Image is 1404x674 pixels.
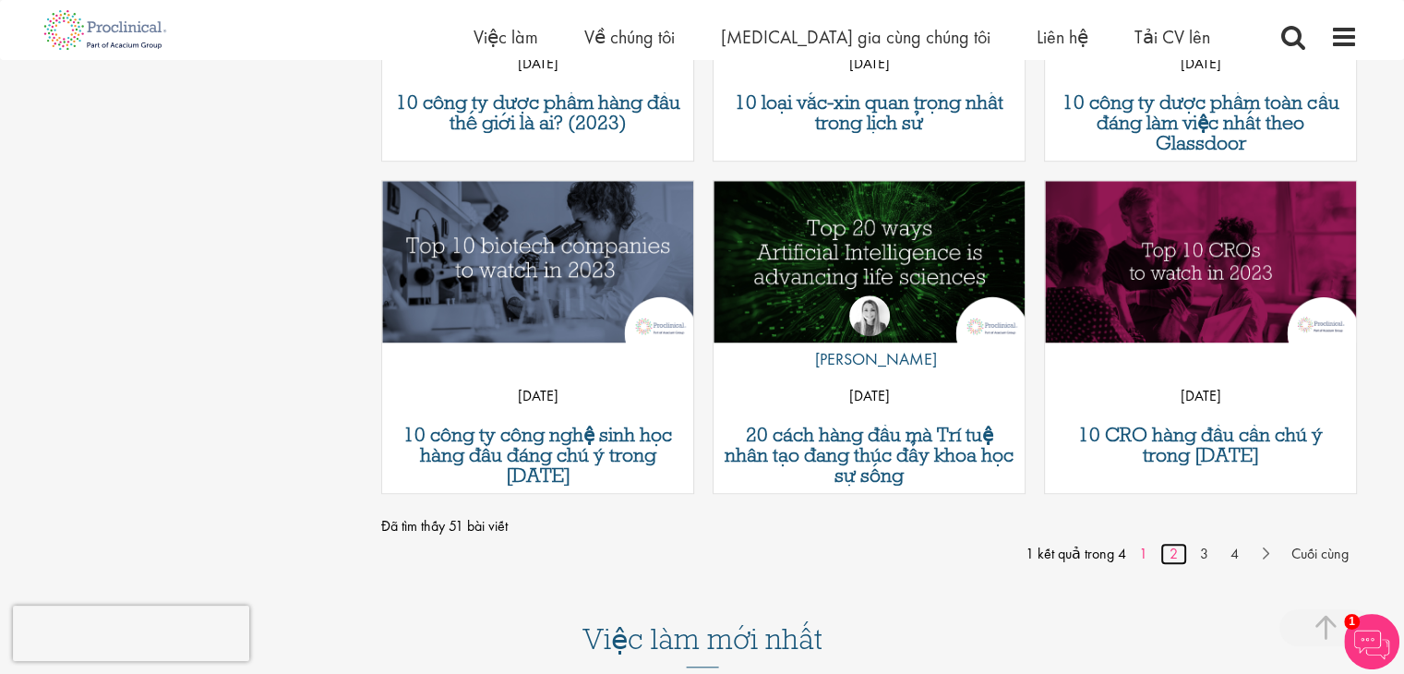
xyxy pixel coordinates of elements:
a: 3 [1191,543,1218,565]
img: 20 cách Trí tuệ nhân tạo đang thúc đẩy khoa học sự sống [714,181,1025,343]
a: Liên kết đến một bài đăng [382,181,693,344]
font: 10 công ty công nghệ sinh học hàng đầu đáng chú ý trong [DATE] [403,422,672,487]
font: 10 công ty dược phẩm hàng đầu thế giới là ai? (2023) [396,90,680,135]
font: [DATE] [1181,54,1221,73]
a: 2 [1160,543,1187,565]
font: [DATE] [849,54,890,73]
a: 10 công ty công nghệ sinh học hàng đầu đáng chú ý trong [DATE] [391,425,684,486]
img: Hannah Burke [849,295,890,336]
font: [DATE] [518,54,558,73]
a: Về chúng tôi [584,25,675,49]
font: 1 [1139,544,1147,563]
font: 10 công ty dược phẩm toàn cầu đáng làm việc nhất theo Glassdoor [1062,90,1338,155]
a: Việc làm [474,25,538,49]
img: 10 CRO hàng đầu cần chú ý trong năm 2023 [1045,181,1356,343]
a: 10 loại vắc-xin quan trọng nhất trong lịch sử [723,92,1015,133]
font: [PERSON_NAME] [815,348,937,369]
font: Đã tìm thấy 51 bài viết [381,516,508,536]
a: Liên kết đến một bài đăng [714,181,1025,344]
a: Liên hệ [1037,25,1088,49]
a: 20 cách hàng đầu mà Trí tuệ nhân tạo đang thúc đẩy khoa học sự sống [723,425,1015,486]
font: 20 cách hàng đầu mà Trí tuệ nhân tạo đang thúc đẩy khoa học sự sống [725,422,1014,487]
a: 10 CRO hàng đầu cần chú ý trong [DATE] [1054,425,1347,465]
font: 4 [1118,544,1126,563]
a: 1 [1130,543,1157,565]
font: 1 [1349,615,1355,628]
font: 10 loại vắc-xin quan trọng nhất trong lịch sử [735,90,1003,135]
font: 10 CRO hàng đầu cần chú ý trong [DATE] [1078,422,1323,467]
font: [DATE] [1181,386,1221,405]
a: Liên kết đến một bài đăng [1045,181,1356,344]
a: [MEDICAL_DATA] gia cùng chúng tôi [721,25,990,49]
font: Cuối cùng [1291,544,1349,563]
img: 10 công ty công nghệ sinh học hàng đầu năm 2023 [382,181,693,343]
font: [DATE] [849,386,890,405]
font: [DATE] [518,386,558,405]
img: Trò chuyện với bot [1344,614,1399,669]
a: Hannah Burke [PERSON_NAME] [801,295,937,382]
font: 3 [1200,544,1208,563]
a: Cuối cùng [1282,543,1358,565]
font: 2 [1170,544,1178,563]
a: 4 [1221,543,1248,565]
iframe: reCAPTCHA [13,606,249,661]
font: kết quả trong [1038,544,1114,563]
a: 10 công ty dược phẩm hàng đầu thế giới là ai? (2023) [391,92,684,133]
a: 10 công ty dược phẩm toàn cầu đáng làm việc nhất theo Glassdoor [1054,92,1347,153]
font: 4 [1230,544,1239,563]
font: 1 [1026,544,1034,563]
font: Việc làm mới nhất [582,620,822,657]
a: Tải CV lên [1134,25,1210,49]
